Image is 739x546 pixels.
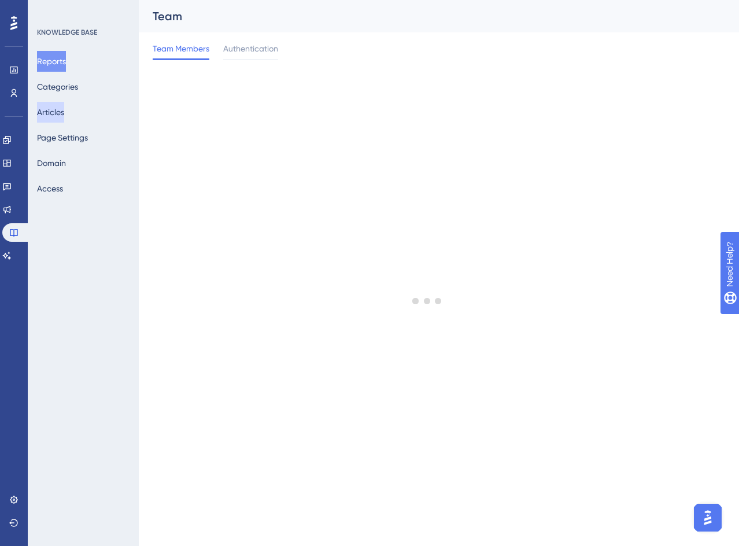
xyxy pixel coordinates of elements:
div: Team [153,8,696,24]
button: Domain [37,153,66,174]
button: Access [37,178,63,199]
div: KNOWLEDGE BASE [37,28,97,37]
button: Reports [37,51,66,72]
iframe: UserGuiding AI Assistant Launcher [690,500,725,535]
span: Need Help? [27,3,72,17]
span: Authentication [223,42,278,56]
span: Team Members [153,42,209,56]
button: Articles [37,102,64,123]
button: Page Settings [37,127,88,148]
button: Categories [37,76,78,97]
